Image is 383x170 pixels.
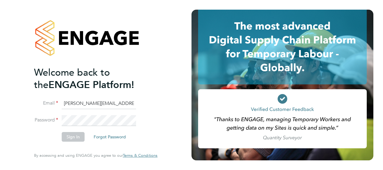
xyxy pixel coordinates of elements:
input: Enter your work email... [62,98,136,109]
span: By accessing and using ENGAGE you agree to our [34,153,157,158]
label: Email [34,100,58,106]
h2: ENGAGE Platform! [34,66,151,91]
label: Password [34,117,58,123]
button: Sign In [62,132,85,142]
span: Welcome back to the [34,67,110,91]
a: Terms & Conditions [123,153,157,158]
button: Forgot Password [89,132,131,142]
